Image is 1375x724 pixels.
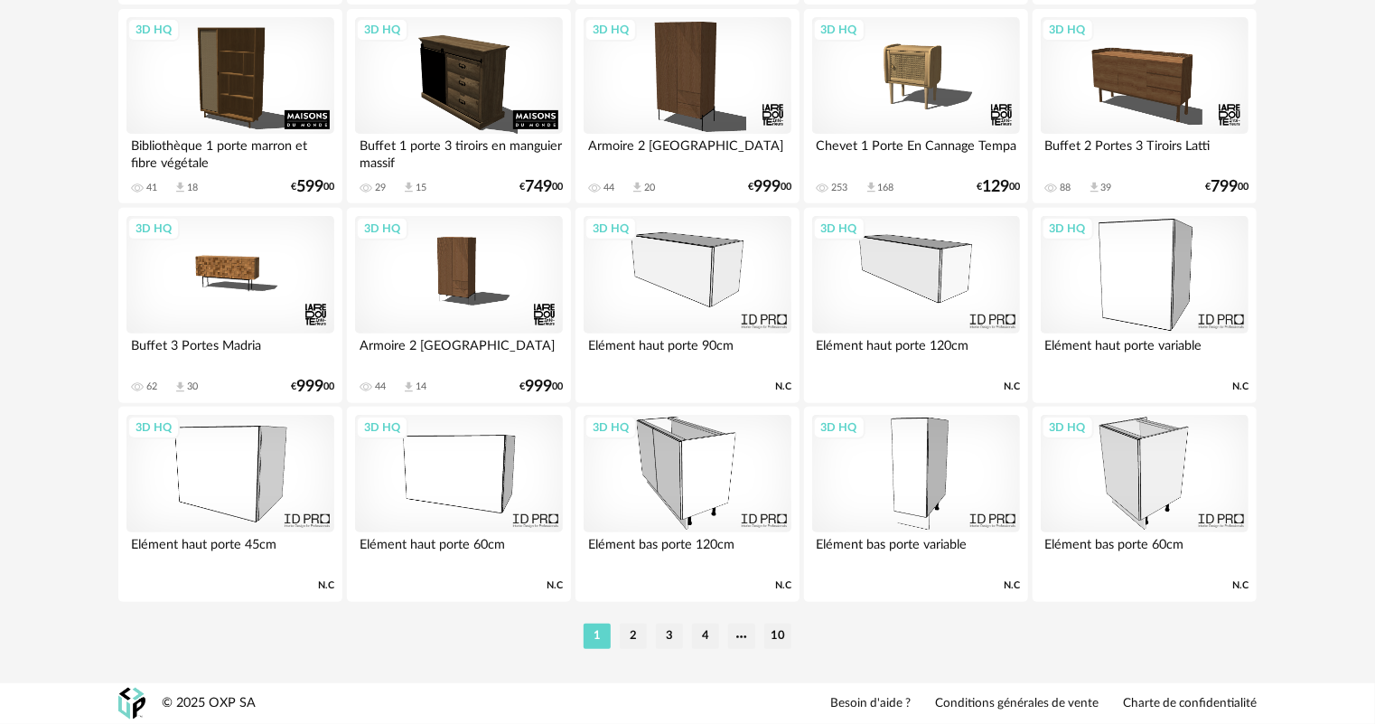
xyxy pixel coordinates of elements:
[355,134,563,170] div: Buffet 1 porte 3 tiroirs en manguier massif
[812,532,1020,569] div: Elément bas porte variable
[575,407,800,602] a: 3D HQ Elément bas porte 120cm N.C
[813,18,865,42] div: 3D HQ
[187,182,198,194] div: 18
[127,18,180,42] div: 3D HQ
[127,416,180,439] div: 3D HQ
[416,381,426,393] div: 14
[356,18,408,42] div: 3D HQ
[1042,18,1094,42] div: 3D HQ
[1033,407,1257,602] a: 3D HQ Elément bas porte 60cm N.C
[1033,9,1257,204] a: 3D HQ Buffet 2 Portes 3 Tiroirs Latti 88 Download icon 39 €79900
[804,208,1028,403] a: 3D HQ Elément haut porte 120cm N.C
[118,208,342,403] a: 3D HQ Buffet 3 Portes Madria 62 Download icon 30 €99900
[748,181,791,193] div: € 00
[162,695,256,712] div: © 2025 OXP SA
[1211,181,1238,193] span: 799
[375,381,386,393] div: 44
[832,182,848,194] div: 253
[804,407,1028,602] a: 3D HQ Elément bas porte variable N.C
[519,181,563,193] div: € 00
[584,134,791,170] div: Armoire 2 [GEOGRAPHIC_DATA]
[813,217,865,240] div: 3D HQ
[402,181,416,194] span: Download icon
[1004,579,1020,592] span: N.C
[1042,217,1094,240] div: 3D HQ
[173,181,187,194] span: Download icon
[355,334,563,370] div: Armoire 2 [GEOGRAPHIC_DATA]
[1033,208,1257,403] a: 3D HQ Elément haut porte variable N.C
[118,9,342,204] a: 3D HQ Bibliothèque 1 porte marron et fibre végétale 41 Download icon 18 €59900
[126,134,334,170] div: Bibliothèque 1 porte marron et fibre végétale
[977,181,1020,193] div: € 00
[813,416,865,439] div: 3D HQ
[656,624,683,649] li: 3
[575,9,800,204] a: 3D HQ Armoire 2 [GEOGRAPHIC_DATA] 44 Download icon 20 €99900
[347,407,571,602] a: 3D HQ Elément haut porte 60cm N.C
[804,9,1028,204] a: 3D HQ Chevet 1 Porte En Cannage Tempa 253 Download icon 168 €12900
[375,182,386,194] div: 29
[1004,381,1020,393] span: N.C
[356,217,408,240] div: 3D HQ
[126,532,334,569] div: Elément haut porte 45cm
[187,381,198,393] div: 30
[1041,134,1249,170] div: Buffet 2 Portes 3 Tiroirs Latti
[575,208,800,403] a: 3D HQ Elément haut porte 90cm N.C
[753,181,781,193] span: 999
[644,182,655,194] div: 20
[1041,334,1249,370] div: Elément haut porte variable
[173,381,187,394] span: Download icon
[318,579,334,592] span: N.C
[296,181,323,193] span: 599
[585,217,637,240] div: 3D HQ
[1101,182,1112,194] div: 39
[584,624,611,649] li: 1
[775,579,791,592] span: N.C
[812,334,1020,370] div: Elément haut porte 120cm
[347,208,571,403] a: 3D HQ Armoire 2 [GEOGRAPHIC_DATA] 44 Download icon 14 €99900
[519,381,563,393] div: € 00
[127,217,180,240] div: 3D HQ
[347,9,571,204] a: 3D HQ Buffet 1 porte 3 tiroirs en manguier massif 29 Download icon 15 €74900
[1232,579,1249,592] span: N.C
[126,334,334,370] div: Buffet 3 Portes Madria
[620,624,647,649] li: 2
[146,182,157,194] div: 41
[865,181,878,194] span: Download icon
[935,696,1099,712] a: Conditions générales de vente
[775,381,791,393] span: N.C
[291,181,334,193] div: € 00
[584,532,791,569] div: Elément bas porte 120cm
[296,381,323,393] span: 999
[356,416,408,439] div: 3D HQ
[1123,696,1257,712] a: Charte de confidentialité
[764,624,791,649] li: 10
[1088,181,1101,194] span: Download icon
[1041,532,1249,569] div: Elément bas porte 60cm
[1205,181,1249,193] div: € 00
[878,182,894,194] div: 168
[291,381,334,393] div: € 00
[118,688,145,719] img: OXP
[603,182,614,194] div: 44
[525,381,552,393] span: 999
[1061,182,1071,194] div: 88
[1042,416,1094,439] div: 3D HQ
[547,579,563,592] span: N.C
[118,407,342,602] a: 3D HQ Elément haut porte 45cm N.C
[692,624,719,649] li: 4
[146,381,157,393] div: 62
[355,532,563,569] div: Elément haut porte 60cm
[1232,381,1249,393] span: N.C
[416,182,426,194] div: 15
[525,181,552,193] span: 749
[585,416,637,439] div: 3D HQ
[584,334,791,370] div: Elément haut porte 90cm
[812,134,1020,170] div: Chevet 1 Porte En Cannage Tempa
[631,181,644,194] span: Download icon
[585,18,637,42] div: 3D HQ
[982,181,1009,193] span: 129
[830,696,911,712] a: Besoin d'aide ?
[402,381,416,394] span: Download icon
